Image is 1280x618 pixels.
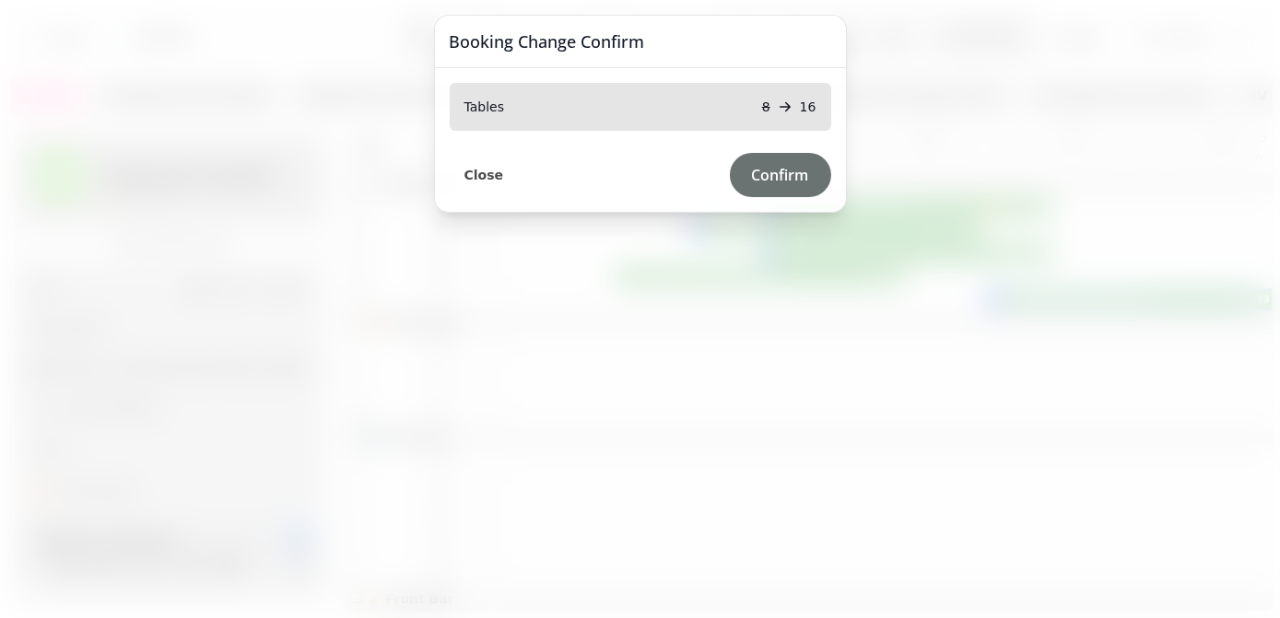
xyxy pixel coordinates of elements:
button: Confirm [730,153,831,197]
button: Close [450,163,519,187]
span: Close [464,169,504,181]
h3: Booking Change Confirm [450,30,831,52]
p: 16 [800,98,816,116]
p: Tables [464,98,505,116]
span: Confirm [752,168,809,182]
p: 8 [762,98,770,116]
